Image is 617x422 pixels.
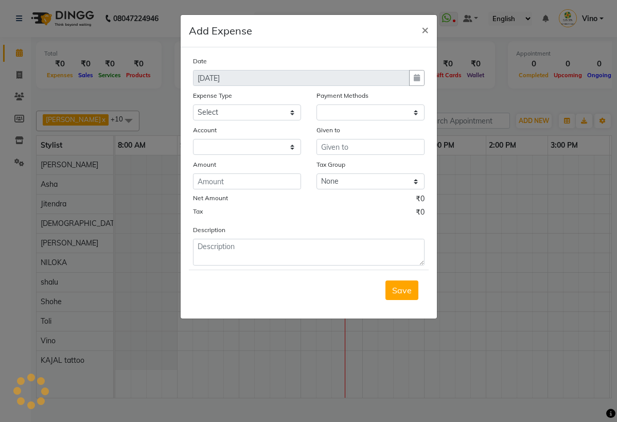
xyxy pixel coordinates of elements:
[193,91,232,100] label: Expense Type
[385,280,418,300] button: Save
[193,57,207,66] label: Date
[193,225,225,235] label: Description
[193,126,217,135] label: Account
[416,207,425,220] span: ₹0
[193,173,301,189] input: Amount
[193,194,228,203] label: Net Amount
[392,285,412,295] span: Save
[316,160,345,169] label: Tax Group
[421,22,429,37] span: ×
[193,160,216,169] label: Amount
[413,15,437,44] button: Close
[189,23,252,39] h5: Add Expense
[316,139,425,155] input: Given to
[316,126,340,135] label: Given to
[316,91,368,100] label: Payment Methods
[416,194,425,207] span: ₹0
[193,207,203,216] label: Tax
